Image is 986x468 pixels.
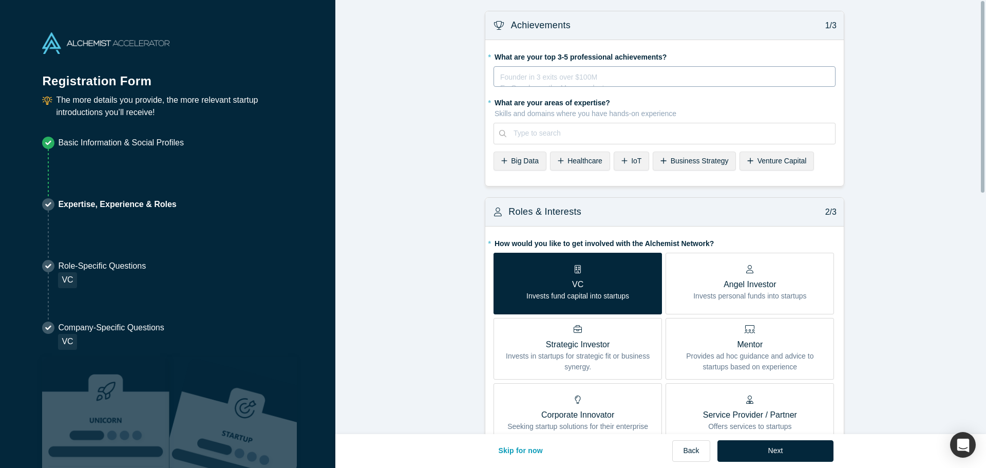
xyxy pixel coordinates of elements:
[693,291,806,302] p: Invests personal funds into startups
[526,291,629,302] p: Invests fund capital into startups
[820,20,837,32] p: 1/3
[673,339,826,351] p: Mentor
[58,137,184,149] p: Basic Information & Social Profiles
[511,18,571,32] h3: Achievements
[653,152,736,171] div: Business Strategy
[631,157,641,165] span: IoT
[820,206,837,218] p: 2/3
[739,152,814,171] div: Venture Capital
[673,351,826,372] p: Provides ad hoc guidance and advice to startups based on experience
[501,70,829,90] div: rdw-editor
[487,440,554,462] button: Skip for now
[501,351,654,372] p: Invests in startups for strategic fit or business synergy.
[494,66,836,87] div: rdw-wrapper
[717,440,834,462] button: Next
[58,198,176,211] p: Expertise, Experience & Roles
[494,94,836,119] label: What are your areas of expertise?
[501,339,654,351] p: Strategic Investor
[757,157,807,165] span: Venture Capital
[671,157,729,165] span: Business Strategy
[507,421,648,432] p: Seeking startup solutions for their enterprise
[494,235,836,249] label: How would you like to get involved with the Alchemist Network?
[526,278,629,291] p: VC
[507,409,648,421] p: Corporate Innovator
[42,61,293,90] h1: Registration Form
[42,32,169,54] img: Alchemist Accelerator Logo
[58,260,146,272] p: Role-Specific Questions
[58,322,164,334] p: Company-Specific Questions
[703,409,797,421] p: Service Provider / Partner
[693,278,806,291] p: Angel Investor
[58,272,77,288] div: VC
[56,94,293,119] p: The more details you provide, the more relevant startup introductions you’ll receive!
[495,108,836,119] p: Skills and domains where you have hands-on experience
[494,48,836,63] label: What are your top 3-5 professional achievements?
[494,152,546,171] div: Big Data
[508,205,581,219] h3: Roles & Interests
[614,152,649,171] div: IoT
[58,334,77,350] div: VC
[672,440,710,462] button: Back
[567,157,602,165] span: Healthcare
[550,152,610,171] div: Healthcare
[703,421,797,432] p: Offers services to startups
[511,157,539,165] span: Big Data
